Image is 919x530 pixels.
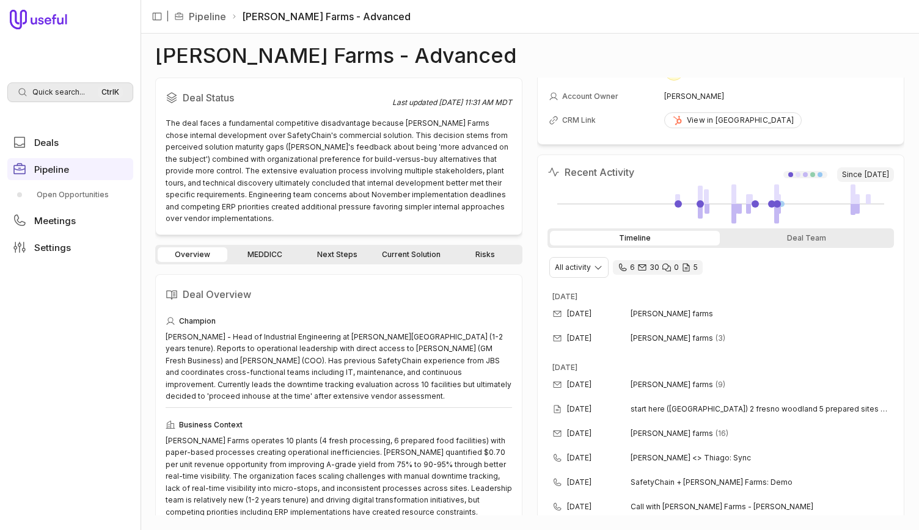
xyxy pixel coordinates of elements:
[631,404,889,414] span: start here ([GEOGRAPHIC_DATA]) 2 fresno woodland 5 prepared sites provide formal quote this week ...
[166,435,512,518] div: [PERSON_NAME] Farms operates 10 plants (4 fresh processing, 6 prepared food facilities) with pape...
[166,117,512,225] div: The deal faces a fundamental competitive disadvantage because [PERSON_NAME] Farms chose internal ...
[631,453,874,463] span: [PERSON_NAME] <> Thiago: Sync
[865,170,889,180] time: [DATE]
[166,418,512,432] div: Business Context
[392,98,512,107] div: Last updated
[148,7,166,26] button: Collapse sidebar
[716,429,728,438] span: 16 emails in thread
[7,185,133,205] div: Pipeline submenu
[34,165,69,174] span: Pipeline
[7,209,133,231] a: Meetings
[672,115,794,125] div: View in [GEOGRAPHIC_DATA]
[166,9,169,24] span: |
[7,236,133,258] a: Settings
[631,380,713,390] span: [PERSON_NAME] farms
[567,477,591,487] time: [DATE]
[567,453,591,463] time: [DATE]
[155,48,516,63] h1: [PERSON_NAME] Farms - Advanced
[567,429,591,438] time: [DATE]
[375,247,448,262] a: Current Solution
[7,158,133,180] a: Pipeline
[547,165,634,180] h2: Recent Activity
[631,477,874,487] span: SafetyChain + [PERSON_NAME] Farms: Demo
[552,292,577,301] time: [DATE]
[98,86,123,98] kbd: Ctrl K
[166,314,512,329] div: Champion
[722,231,892,245] div: Deal Team
[166,88,392,107] h2: Deal Status
[716,380,725,390] span: 9 emails in thread
[34,138,59,147] span: Deals
[631,502,874,512] span: Call with [PERSON_NAME] Farms - [PERSON_NAME]
[450,247,520,262] a: Risks
[189,9,226,24] a: Pipeline
[7,185,133,205] a: Open Opportunities
[230,247,299,262] a: MEDDICC
[439,98,512,107] time: [DATE] 11:31 AM MDT
[562,115,596,125] span: CRM Link
[567,333,591,343] time: [DATE]
[158,247,227,262] a: Overview
[166,285,512,304] h2: Deal Overview
[631,429,713,438] span: [PERSON_NAME] farms
[664,112,802,128] a: View in [GEOGRAPHIC_DATA]
[837,167,894,182] span: Since
[631,309,713,319] span: [PERSON_NAME] farms
[231,9,411,24] li: [PERSON_NAME] Farms - Advanced
[562,92,618,101] span: Account Owner
[567,404,591,414] time: [DATE]
[34,243,71,252] span: Settings
[716,333,725,343] span: 3 emails in thread
[567,502,591,512] time: [DATE]
[32,87,85,97] span: Quick search...
[34,216,76,225] span: Meetings
[567,380,591,390] time: [DATE]
[664,87,893,106] td: [PERSON_NAME]
[613,260,703,275] div: 6 calls and 30 email threads
[7,131,133,153] a: Deals
[552,363,577,372] time: [DATE]
[631,333,713,343] span: [PERSON_NAME] farms
[302,247,372,262] a: Next Steps
[166,331,512,402] div: [PERSON_NAME] - Head of Industrial Engineering at [PERSON_NAME][GEOGRAPHIC_DATA] (1-2 years tenur...
[550,231,720,245] div: Timeline
[567,309,591,319] time: [DATE]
